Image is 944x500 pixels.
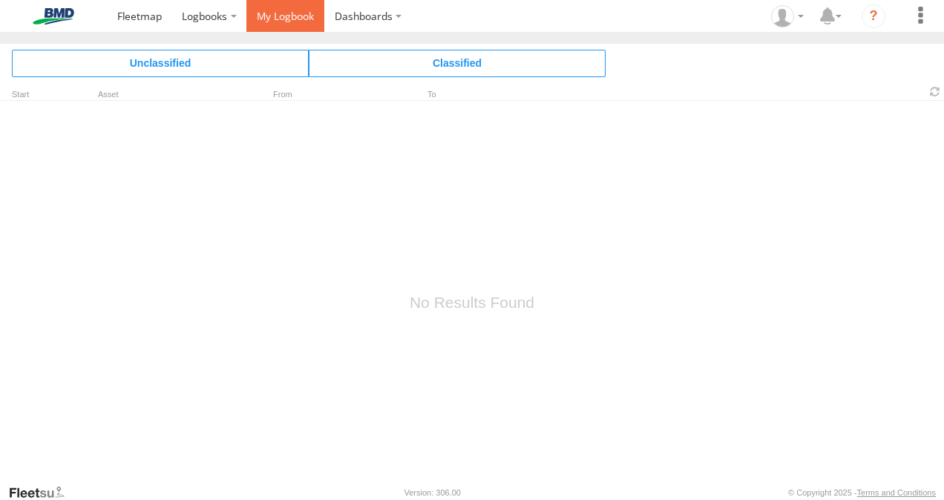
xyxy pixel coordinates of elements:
div: Casper Heunis [766,5,809,27]
img: bmd-logo.svg [15,8,92,24]
div: © Copyright 2025 - [788,488,936,497]
div: Click to Sort [12,91,56,99]
span: Click to view Classified Trips [309,50,606,76]
span: Refresh [926,85,944,99]
div: Asset [98,91,246,99]
span: Click to view Unclassified Trips [12,50,309,76]
div: From [252,91,401,99]
div: To [407,91,555,99]
div: Version: 306.00 [404,488,461,497]
i: ? [862,4,885,28]
a: Visit our Website [8,485,76,500]
a: Terms and Conditions [857,488,936,497]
